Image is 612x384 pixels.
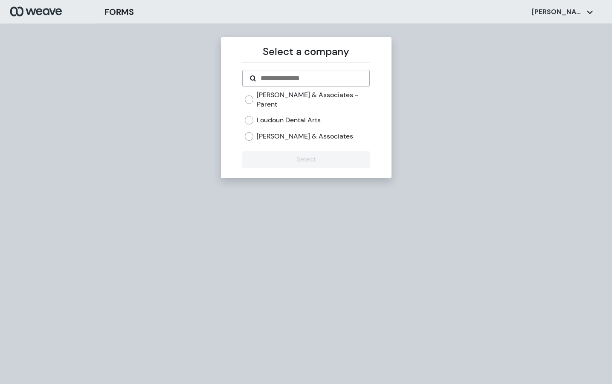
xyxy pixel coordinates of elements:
button: Select [242,151,370,168]
label: [PERSON_NAME] & Associates - Parent [257,90,370,109]
label: [PERSON_NAME] & Associates [257,132,353,141]
label: Loudoun Dental Arts [257,115,321,125]
p: Select a company [242,44,370,59]
input: Search [260,73,363,84]
h3: FORMS [104,6,134,18]
p: [PERSON_NAME] [532,7,583,17]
